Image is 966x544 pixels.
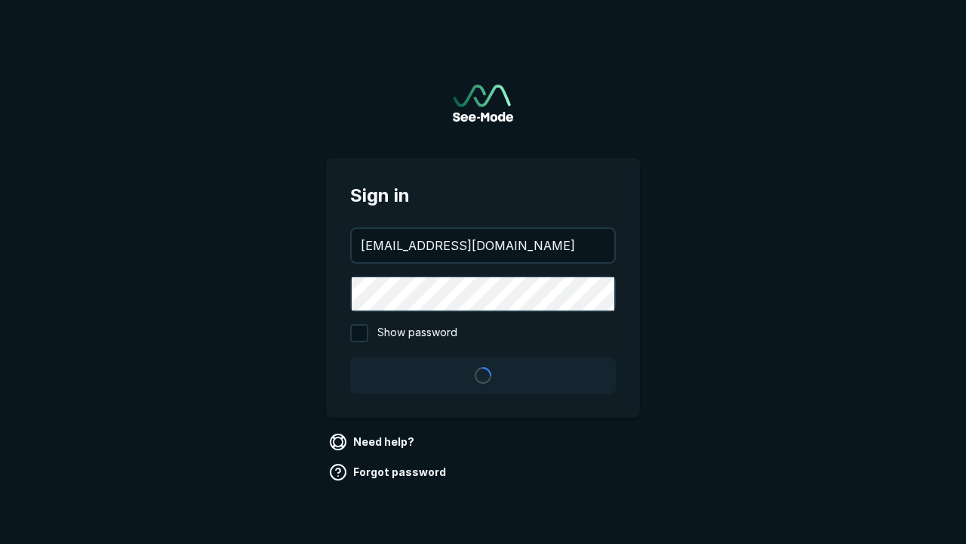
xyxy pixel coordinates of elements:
a: Forgot password [326,460,452,484]
span: Sign in [350,182,616,209]
a: Go to sign in [453,85,513,122]
input: your@email.com [352,229,614,262]
img: See-Mode Logo [453,85,513,122]
span: Show password [377,324,457,342]
a: Need help? [326,430,420,454]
